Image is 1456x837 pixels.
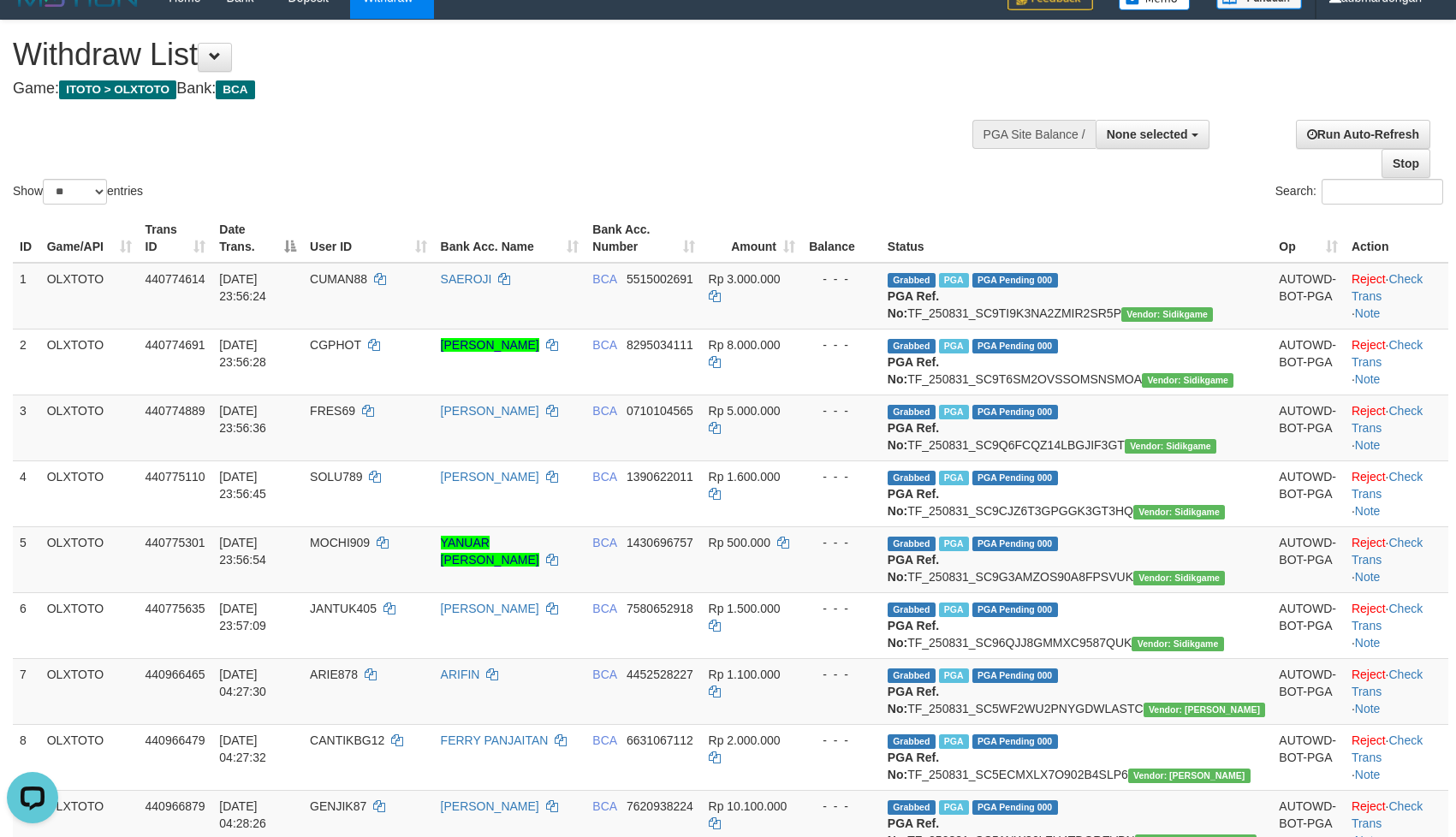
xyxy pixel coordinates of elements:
td: TF_250831_SC9Q6FCQZ14LBGJIF3GT [881,395,1272,460]
a: Reject [1352,733,1386,747]
td: AUTOWD-BOT-PGA [1272,592,1345,658]
button: Open LiveChat chat widget [7,7,58,58]
td: TF_250831_SC9T6SM2OVSSOMSNSMOA [881,329,1272,395]
span: BCA [592,602,616,615]
div: - - - [809,798,874,815]
span: Rp 1.600.000 [709,470,781,484]
span: Rp 1.500.000 [709,602,781,615]
span: Grabbed [888,603,936,617]
span: Marked by aubmardongan [939,668,969,683]
b: PGA Ref. No: [888,487,939,518]
div: - - - [809,270,874,288]
span: Copy 1390622011 to clipboard [627,470,693,484]
span: Copy 6631067112 to clipboard [627,733,693,747]
div: - - - [809,468,874,485]
td: AUTOWD-BOT-PGA [1272,395,1345,460]
span: 440775110 [146,470,205,484]
span: CGPHOT [310,338,361,352]
td: · · [1345,329,1448,395]
span: [DATE] 04:27:32 [219,733,266,764]
span: Vendor URL: https://secure9.1velocity.biz [1142,373,1233,388]
b: PGA Ref. No: [888,355,939,386]
div: - - - [809,666,874,683]
a: Check Trans [1352,668,1423,698]
a: Stop [1382,149,1430,178]
span: Vendor URL: https://secure5.1velocity.biz [1128,769,1251,783]
label: Search: [1275,179,1443,205]
span: Copy 4452528227 to clipboard [627,668,693,681]
span: 440775301 [146,536,205,549]
a: Check Trans [1352,338,1423,369]
td: OLXTOTO [40,460,139,526]
td: TF_250831_SC9TI9K3NA2ZMIR2SR5P [881,263,1272,329]
a: Check Trans [1352,733,1423,764]
a: Note [1355,504,1381,518]
span: Rp 1.100.000 [709,668,781,681]
a: Note [1355,570,1381,584]
a: [PERSON_NAME] [441,470,539,484]
td: 7 [13,658,40,724]
th: Bank Acc. Name: activate to sort column ascending [434,214,586,263]
td: OLXTOTO [40,658,139,724]
span: Marked by aubasegaf [939,471,969,485]
td: 6 [13,592,40,658]
a: Check Trans [1352,602,1423,632]
a: Reject [1352,470,1386,484]
td: TF_250831_SC9CJZ6T3GPGGK3GT3HQ [881,460,1272,526]
a: ARIFIN [441,668,480,681]
a: Reject [1352,404,1386,418]
span: Copy 5515002691 to clipboard [627,272,693,286]
span: Rp 500.000 [709,536,770,549]
span: 440966879 [146,799,205,813]
span: Marked by aubmardongan [939,734,969,749]
th: Amount: activate to sort column ascending [702,214,803,263]
th: Game/API: activate to sort column ascending [40,214,139,263]
span: BCA [592,272,616,286]
td: OLXTOTO [40,592,139,658]
span: BCA [592,536,616,549]
span: Vendor URL: https://secure9.1velocity.biz [1133,505,1225,519]
td: OLXTOTO [40,329,139,395]
td: 8 [13,724,40,790]
a: SAEROJI [441,272,492,286]
select: Showentries [43,179,107,205]
td: AUTOWD-BOT-PGA [1272,724,1345,790]
span: BCA [592,338,616,352]
td: · · [1345,658,1448,724]
span: ITOTO > OLXTOTO [59,80,176,99]
span: Copy 7580652918 to clipboard [627,602,693,615]
span: FRES69 [310,404,355,418]
span: Copy 7620938224 to clipboard [627,799,693,813]
span: Grabbed [888,537,936,551]
span: Rp 5.000.000 [709,404,781,418]
td: OLXTOTO [40,526,139,592]
span: Copy 1430696757 to clipboard [627,536,693,549]
span: BCA [216,80,254,99]
th: Bank Acc. Number: activate to sort column ascending [585,214,701,263]
span: PGA Pending [972,668,1058,683]
span: [DATE] 23:56:45 [219,470,266,501]
td: AUTOWD-BOT-PGA [1272,460,1345,526]
a: Check Trans [1352,536,1423,567]
span: MOCHI909 [310,536,370,549]
span: Vendor URL: https://secure9.1velocity.biz [1132,637,1223,651]
a: Reject [1352,536,1386,549]
div: - - - [809,732,874,749]
span: Vendor URL: https://secure5.1velocity.biz [1144,703,1266,717]
a: Note [1355,372,1381,386]
input: Search: [1322,179,1443,205]
div: PGA Site Balance / [972,120,1096,149]
th: ID [13,214,40,263]
a: Reject [1352,272,1386,286]
span: PGA Pending [972,537,1058,551]
td: TF_250831_SC9G3AMZOS90A8FPSVUK [881,526,1272,592]
span: CUMAN88 [310,272,367,286]
a: Reject [1352,668,1386,681]
td: 1 [13,263,40,329]
td: · · [1345,263,1448,329]
span: Grabbed [888,339,936,353]
div: - - - [809,600,874,617]
span: BCA [592,799,616,813]
span: BCA [592,733,616,747]
a: [PERSON_NAME] [441,338,539,352]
